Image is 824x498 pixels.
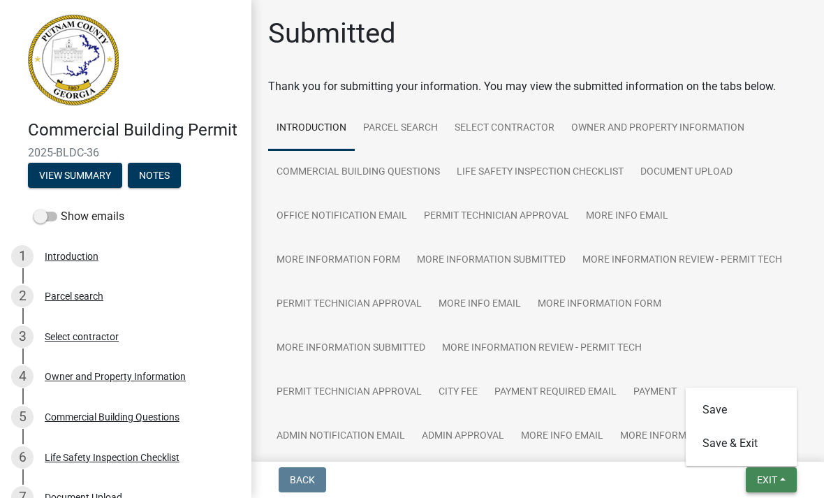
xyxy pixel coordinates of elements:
[446,106,563,151] a: Select contractor
[413,414,513,459] a: Admin Approval
[11,245,34,268] div: 1
[268,370,430,415] a: Permit Technician Approval
[128,163,181,188] button: Notes
[355,106,446,151] a: Parcel search
[268,326,434,371] a: More Information Submitted
[686,393,797,427] button: Save
[513,414,612,459] a: More Info Email
[268,238,409,283] a: More Information Form
[45,412,179,422] div: Commercial Building Questions
[45,372,186,381] div: Owner and Property Information
[409,238,574,283] a: More Information Submitted
[28,120,240,140] h4: Commercial Building Permit
[268,78,807,95] div: Thank you for submitting your information. You may view the submitted information on the tabs below.
[268,106,355,151] a: Introduction
[430,282,529,327] a: More Info Email
[434,326,650,371] a: More Information Review - Permit Tech
[415,194,577,239] a: Permit Technician Approval
[11,365,34,388] div: 4
[612,414,752,459] a: More Information Form
[28,163,122,188] button: View Summary
[574,238,790,283] a: More Information Review - Permit Tech
[11,325,34,348] div: 3
[11,406,34,428] div: 5
[45,332,119,342] div: Select contractor
[268,282,430,327] a: Permit Technician Approval
[268,194,415,239] a: Office Notification Email
[45,251,98,261] div: Introduction
[28,15,119,105] img: Putnam County, Georgia
[45,453,179,462] div: Life Safety Inspection Checklist
[430,370,486,415] a: City Fee
[290,474,315,485] span: Back
[686,427,797,460] button: Save & Exit
[45,291,103,301] div: Parcel search
[632,150,741,195] a: Document Upload
[28,170,122,182] wm-modal-confirm: Summary
[686,388,797,466] div: Exit
[268,150,448,195] a: Commercial Building Questions
[529,282,670,327] a: More Information Form
[279,467,326,492] button: Back
[577,194,677,239] a: More Info Email
[128,170,181,182] wm-modal-confirm: Notes
[11,285,34,307] div: 2
[757,474,777,485] span: Exit
[448,150,632,195] a: Life Safety Inspection Checklist
[563,106,753,151] a: Owner and Property Information
[486,370,625,415] a: Payment Required Email
[11,446,34,469] div: 6
[268,414,413,459] a: Admin Notification Email
[28,146,223,159] span: 2025-BLDC-36
[746,467,797,492] button: Exit
[268,17,396,50] h1: Submitted
[625,370,685,415] a: Payment
[34,208,124,225] label: Show emails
